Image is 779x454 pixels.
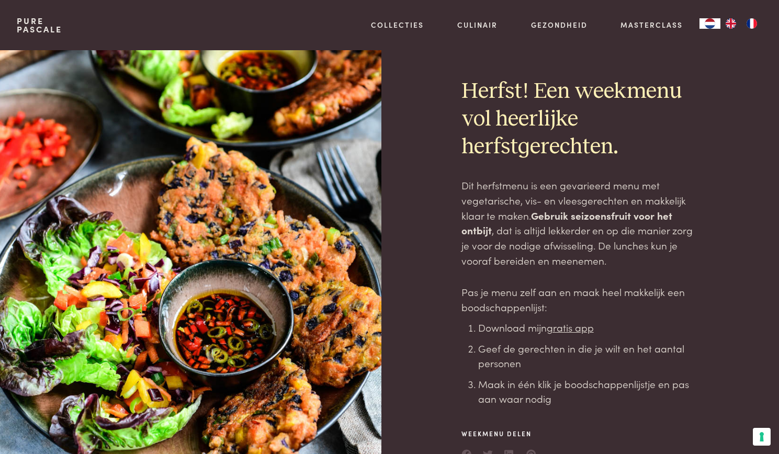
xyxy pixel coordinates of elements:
[699,18,720,29] div: Language
[531,19,588,30] a: Gezondheid
[478,320,699,335] li: Download mijn
[457,19,498,30] a: Culinair
[699,18,720,29] a: NL
[17,17,62,33] a: PurePascale
[461,429,537,438] span: Weekmenu delen
[753,428,771,446] button: Uw voorkeuren voor toestemming voor trackingtechnologieën
[478,377,699,406] li: Maak in één klik je boodschappenlijstje en pas aan waar nodig
[741,18,762,29] a: FR
[699,18,762,29] aside: Language selected: Nederlands
[720,18,741,29] a: EN
[461,78,699,161] h2: Herfst! Een weekmenu vol heerlijke herfstgerechten.
[461,285,699,314] p: Pas je menu zelf aan en maak heel makkelijk een boodschappenlijst:
[620,19,683,30] a: Masterclass
[371,19,424,30] a: Collecties
[461,208,672,237] strong: Gebruik seizoensfruit voor het ontbijt
[478,341,699,371] li: Geef de gerechten in die je wilt en het aantal personen
[547,320,594,334] a: gratis app
[461,178,699,268] p: Dit herfstmenu is een gevarieerd menu met vegetarische, vis- en vleesgerechten en makkelijk klaar...
[720,18,762,29] ul: Language list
